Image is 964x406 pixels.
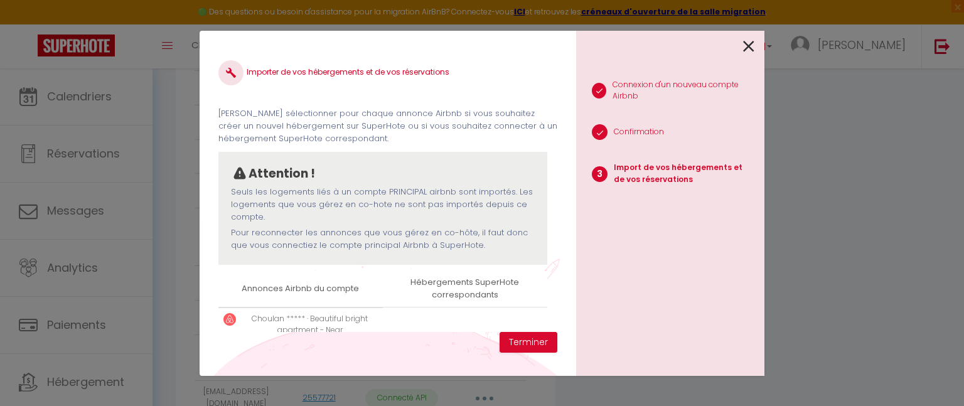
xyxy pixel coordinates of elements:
[613,79,754,103] p: Connexion d'un nouveau compte Airbnb
[218,271,383,307] th: Annonces Airbnb du compte
[592,166,608,182] span: 3
[231,186,535,224] p: Seuls les logements liés à un compte PRINCIPAL airbnb sont importés. Les logements que vous gérez...
[231,227,535,252] p: Pour reconnecter les annonces que vous gérez en co-hôte, il faut donc que vous connectiez le comp...
[249,164,315,183] p: Attention !
[614,126,664,138] p: Confirmation
[218,60,557,85] h4: Importer de vos hébergements et de vos réservations
[383,271,547,307] th: Hébergements SuperHote correspondants
[500,332,557,353] button: Terminer
[218,107,557,146] p: [PERSON_NAME] sélectionner pour chaque annonce Airbnb si vous souhaitez créer un nouvel hébergeme...
[10,5,48,43] button: Ouvrir le widget de chat LiveChat
[614,162,754,186] p: Import de vos hébergements et de vos réservations
[242,313,378,349] p: Choulan ***** · Beautiful bright apartment - Near [GEOGRAPHIC_DATA]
